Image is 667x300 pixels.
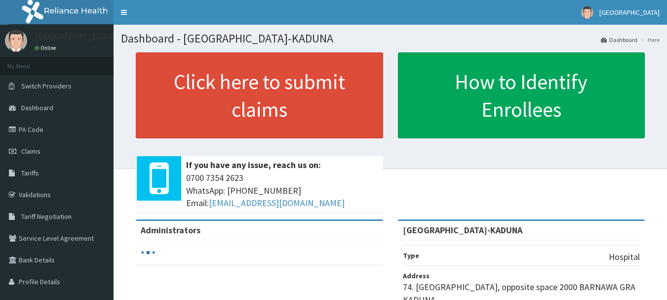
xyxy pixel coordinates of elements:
span: Tariff Negotiation [21,212,72,221]
span: 0700 7354 2623 WhatsApp: [PHONE_NUMBER] Email: [186,171,378,210]
li: Here [638,36,660,44]
a: Dashboard [601,36,637,44]
span: Tariffs [21,169,39,177]
p: [GEOGRAPHIC_DATA] [35,32,116,41]
svg: audio-loading [141,245,156,260]
img: User Image [5,30,27,52]
strong: [GEOGRAPHIC_DATA]-KADUNA [403,224,522,236]
span: Dashboard [21,103,53,112]
b: Type [403,251,419,260]
span: Claims [21,147,40,156]
p: Hospital [609,251,640,263]
a: [EMAIL_ADDRESS][DOMAIN_NAME] [209,197,345,209]
h1: Dashboard - [GEOGRAPHIC_DATA]-KADUNA [121,32,660,45]
b: Address [403,271,430,280]
span: Switch Providers [21,82,72,90]
a: Click here to submit claims [136,52,383,138]
span: [GEOGRAPHIC_DATA] [599,8,660,17]
b: If you have any issue, reach us on: [186,159,321,171]
a: How to Identify Enrollees [398,52,645,138]
img: User Image [581,6,593,19]
b: Administrators [141,224,200,236]
a: Online [35,44,58,51]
